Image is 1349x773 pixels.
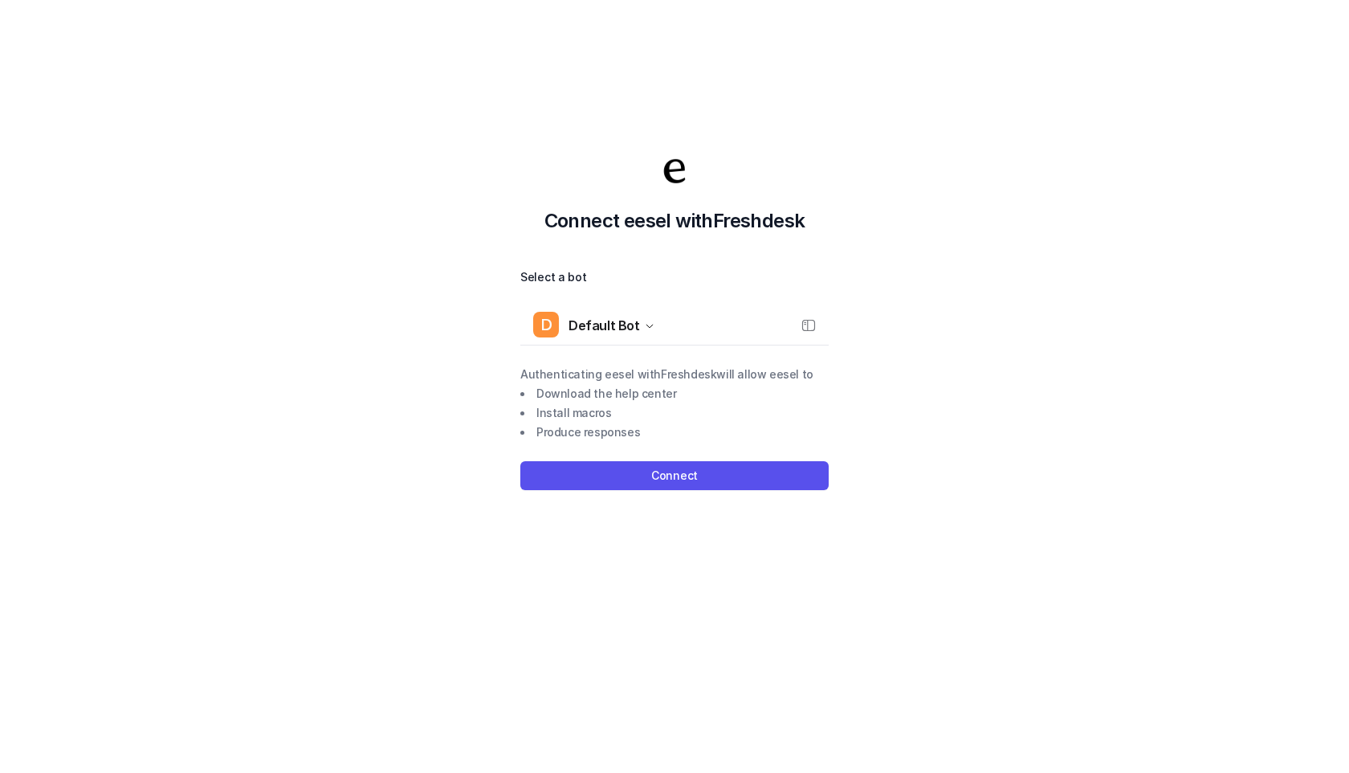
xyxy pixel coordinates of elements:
p: Authenticating eesel with Freshdesk will allow eesel to [520,365,829,384]
button: Connect [520,461,829,490]
span: Default Bot [569,314,640,337]
label: Select a bot [520,268,829,287]
button: DDefault Bot [520,306,829,345]
span: D [533,312,559,337]
li: Install macros [520,403,829,423]
img: Your Company [658,155,691,187]
li: Produce responses [520,423,829,442]
li: Download the help center [520,384,829,403]
h2: Connect eesel with Freshdesk [520,207,829,235]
